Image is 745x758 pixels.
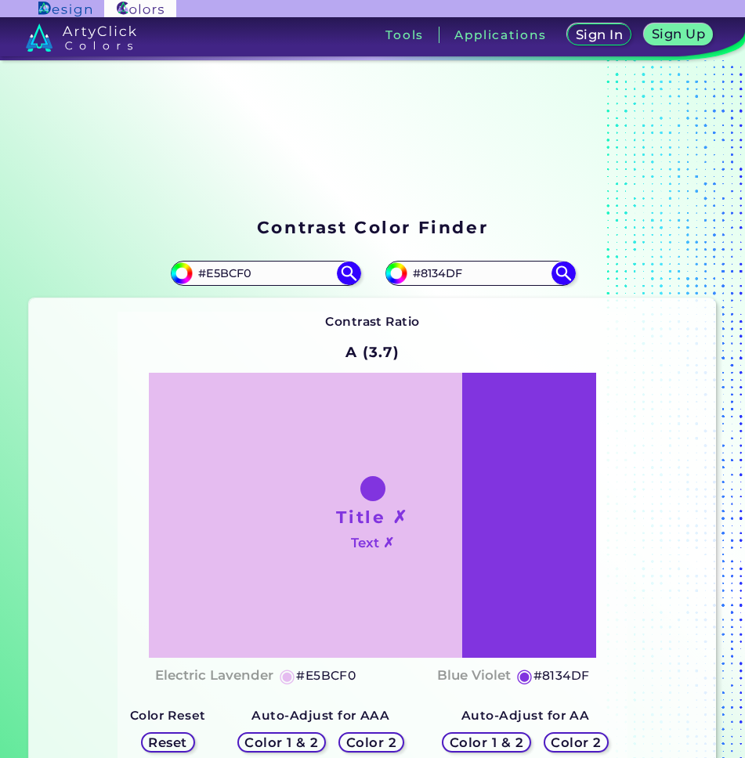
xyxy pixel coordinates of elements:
[338,335,407,370] h2: A (3.7)
[279,666,296,685] h5: ◉
[346,736,396,749] h5: Color 2
[38,2,91,16] img: ArtyClick Design logo
[26,23,136,52] img: logo_artyclick_colors_white.svg
[454,29,546,41] h3: Applications
[385,29,424,41] h3: Tools
[148,736,186,749] h5: Reset
[567,23,631,45] a: Sign In
[450,736,523,749] h5: Color 1 & 2
[644,23,713,45] a: Sign Up
[407,263,553,284] input: type color 2..
[193,263,338,284] input: type color 1..
[336,505,408,529] h1: Title ✗
[533,666,590,686] h5: #8134DF
[337,262,360,285] img: icon search
[244,736,318,749] h5: Color 1 & 2
[461,708,589,723] strong: Auto-Adjust for AA
[130,708,206,723] strong: Color Reset
[325,314,420,329] strong: Contrast Ratio
[576,28,623,41] h5: Sign In
[155,664,273,687] h4: Electric Lavender
[351,532,394,554] h4: Text ✗
[296,666,356,686] h5: #E5BCF0
[257,215,488,239] h1: Contrast Color Finder
[437,664,511,687] h4: Blue Violet
[251,708,389,723] strong: Auto-Adjust for AAA
[551,736,601,749] h5: Color 2
[652,27,705,40] h5: Sign Up
[552,262,575,285] img: icon search
[516,666,533,685] h5: ◉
